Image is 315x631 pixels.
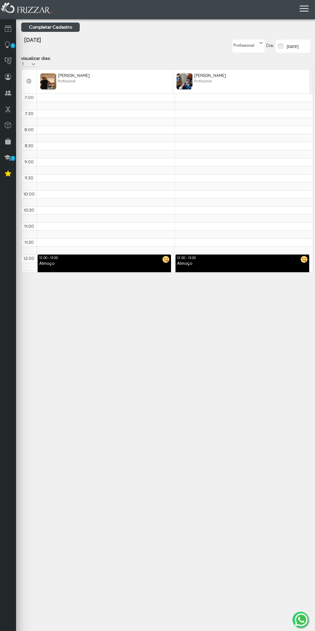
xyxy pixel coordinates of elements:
[11,43,15,48] span: 1
[21,56,50,61] label: visualizar dias:
[25,175,33,181] span: 9:30
[162,256,169,263] img: almoco.png
[21,61,31,67] label: 1
[58,73,90,78] span: [PERSON_NAME]
[23,191,35,197] span: 10:00
[175,261,309,267] div: Almoço
[194,73,226,78] span: [PERSON_NAME]
[176,73,193,89] img: FuncionarioFotoBean_get.xhtml
[24,127,34,133] span: 8:00
[58,79,75,83] span: Profissional
[277,42,285,50] img: calendar-01.svg
[25,143,33,149] span: 8:30
[23,256,34,261] span: 12:00
[24,240,34,245] span: 11:30
[40,73,56,89] img: FuncionarioFotoBean_get.xhtml
[25,111,33,116] span: 7:30
[293,612,309,627] img: whatsapp.png
[194,79,212,83] span: Profissional
[11,156,15,161] span: 1
[301,256,308,263] img: almoco.png
[177,256,196,260] span: 12:00 - 13:00
[286,40,310,53] input: data
[24,37,41,43] span: [DATE]
[39,256,58,260] span: 12:00 - 13:00
[24,208,34,213] span: 10:30
[38,261,171,267] div: Almoço
[21,23,80,32] a: Completar Cadastro
[24,159,34,165] span: 9:00
[266,43,274,48] span: Dia:
[233,40,258,48] label: Profissional
[24,272,34,277] span: 12:30
[24,224,34,229] span: 11:00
